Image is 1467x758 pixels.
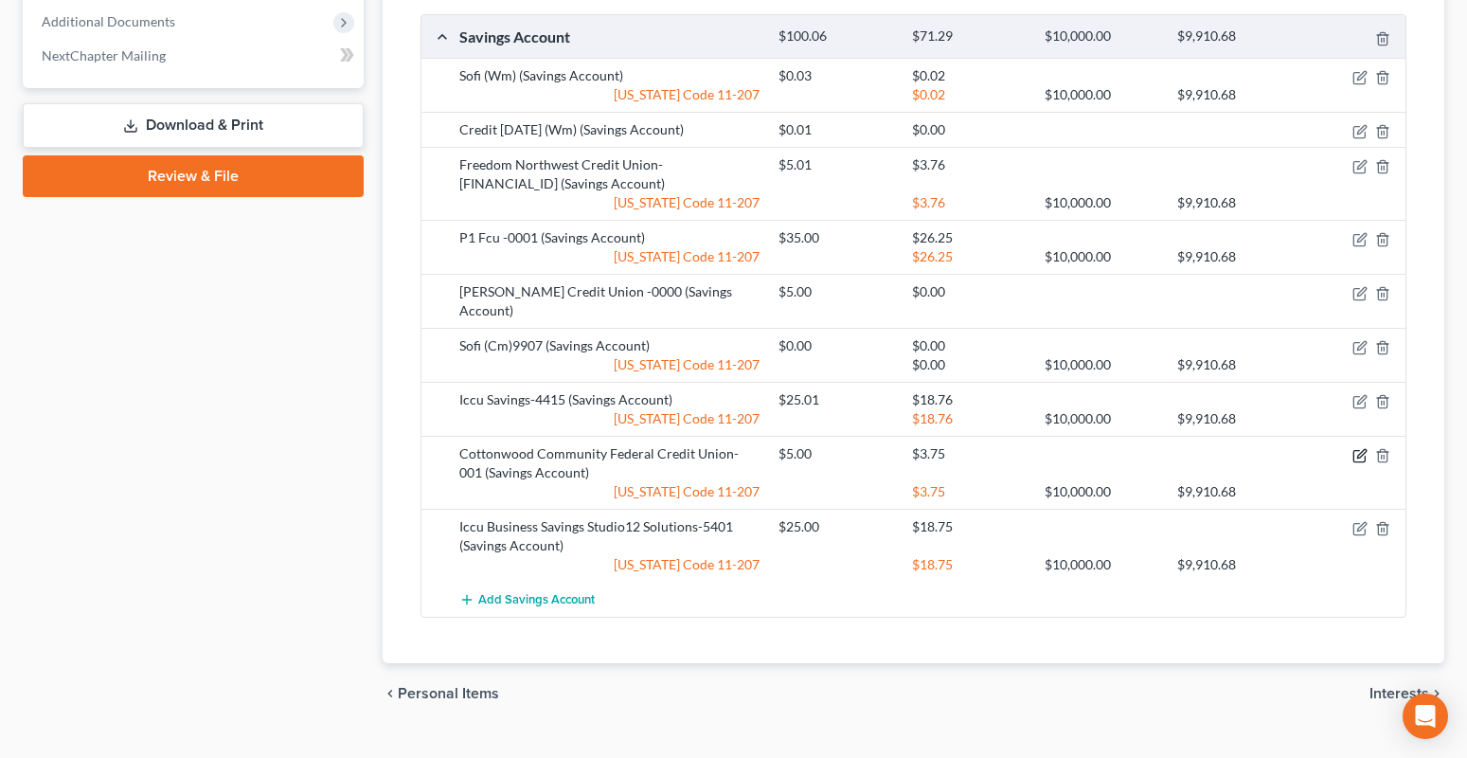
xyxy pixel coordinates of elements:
div: $5.01 [769,155,902,174]
div: $18.75 [903,555,1035,574]
div: $0.02 [903,66,1035,85]
div: [US_STATE] Code 11-207 [450,555,769,574]
div: $10,000.00 [1035,409,1168,428]
div: P1 Fcu -0001 (Savings Account) [450,228,769,247]
div: Iccu Business Savings Studio12 Solutions-5401 (Savings Account) [450,517,769,555]
div: $10,000.00 [1035,27,1168,45]
span: Add Savings Account [478,592,595,607]
div: $0.00 [903,120,1035,139]
div: $18.76 [903,390,1035,409]
button: chevron_left Personal Items [383,686,499,701]
div: [US_STATE] Code 11-207 [450,482,769,501]
a: Review & File [23,155,364,197]
div: $10,000.00 [1035,555,1168,574]
button: Add Savings Account [459,582,595,617]
i: chevron_left [383,686,398,701]
div: $9,910.68 [1168,85,1300,104]
div: $0.03 [769,66,902,85]
div: Cottonwood Community Federal Credit Union-001 (Savings Account) [450,444,769,482]
a: Download & Print [23,103,364,148]
div: $26.25 [903,247,1035,266]
div: $100.06 [769,27,902,45]
div: [US_STATE] Code 11-207 [450,85,769,104]
div: Sofi (Cm)9907 (Savings Account) [450,336,769,355]
div: $9,910.68 [1168,555,1300,574]
div: $9,910.68 [1168,409,1300,428]
div: Sofi (Wm) (Savings Account) [450,66,769,85]
div: $5.00 [769,444,902,463]
div: [US_STATE] Code 11-207 [450,247,769,266]
div: $3.76 [903,193,1035,212]
div: Freedom Northwest Credit Union-[FINANCIAL_ID] (Savings Account) [450,155,769,193]
div: Open Intercom Messenger [1403,694,1448,739]
div: $10,000.00 [1035,247,1168,266]
span: Personal Items [398,686,499,701]
div: [US_STATE] Code 11-207 [450,355,769,374]
div: Credit [DATE] (Wm) (Savings Account) [450,120,769,139]
div: $0.00 [903,355,1035,374]
button: Interests chevron_right [1369,686,1444,701]
div: [US_STATE] Code 11-207 [450,409,769,428]
div: [US_STATE] Code 11-207 [450,193,769,212]
i: chevron_right [1429,686,1444,701]
span: Interests [1369,686,1429,701]
span: Additional Documents [42,13,175,29]
div: $71.29 [903,27,1035,45]
div: $0.02 [903,85,1035,104]
div: $10,000.00 [1035,482,1168,501]
div: $10,000.00 [1035,85,1168,104]
div: $35.00 [769,228,902,247]
div: Iccu Savings-4415 (Savings Account) [450,390,769,409]
div: $0.00 [903,282,1035,301]
div: $0.00 [903,336,1035,355]
a: NextChapter Mailing [27,39,364,73]
div: $5.00 [769,282,902,301]
div: $9,910.68 [1168,355,1300,374]
div: Savings Account [450,27,769,46]
div: $0.01 [769,120,902,139]
div: $3.75 [903,482,1035,501]
div: $3.76 [903,155,1035,174]
div: $25.01 [769,390,902,409]
div: $25.00 [769,517,902,536]
div: $18.76 [903,409,1035,428]
div: $9,910.68 [1168,247,1300,266]
div: $10,000.00 [1035,193,1168,212]
div: $26.25 [903,228,1035,247]
div: $10,000.00 [1035,355,1168,374]
div: $0.00 [769,336,902,355]
span: NextChapter Mailing [42,47,166,63]
div: $9,910.68 [1168,482,1300,501]
div: [PERSON_NAME] Credit Union -0000 (Savings Account) [450,282,769,320]
div: $18.75 [903,517,1035,536]
div: $9,910.68 [1168,193,1300,212]
div: $9,910.68 [1168,27,1300,45]
div: $3.75 [903,444,1035,463]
